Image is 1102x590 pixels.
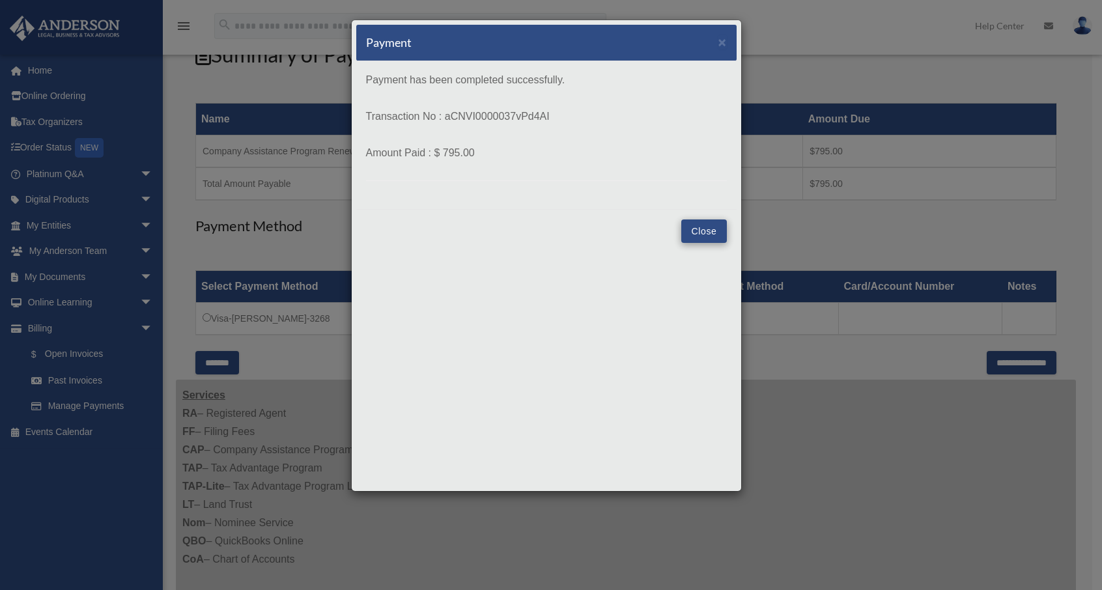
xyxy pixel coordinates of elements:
[366,107,727,126] p: Transaction No : aCNVI0000037vPd4AI
[718,35,727,49] span: ×
[681,219,726,243] button: Close
[718,35,727,49] button: Close
[366,71,727,89] p: Payment has been completed successfully.
[366,144,727,162] p: Amount Paid : $ 795.00
[366,35,412,51] h5: Payment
